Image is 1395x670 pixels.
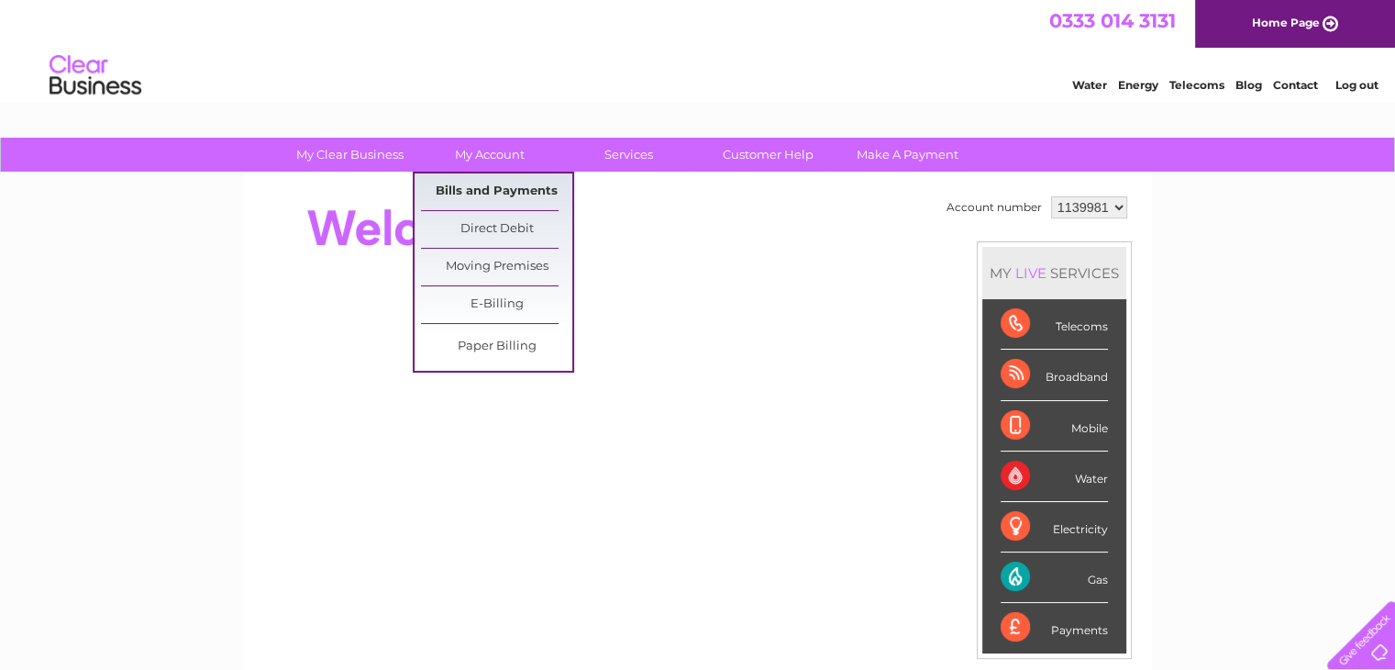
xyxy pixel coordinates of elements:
a: Contact [1273,78,1318,92]
a: Log out [1334,78,1378,92]
div: LIVE [1012,264,1050,282]
div: Telecoms [1001,299,1108,350]
a: E-Billing [421,286,572,323]
a: Energy [1118,78,1158,92]
a: Bills and Payments [421,173,572,210]
div: Broadband [1001,350,1108,400]
div: Water [1001,452,1108,502]
div: Payments [1001,603,1108,653]
div: Gas [1001,553,1108,603]
a: Water [1072,78,1107,92]
a: Telecoms [1169,78,1224,92]
div: MY SERVICES [982,247,1126,299]
a: Make A Payment [832,138,983,172]
a: Services [553,138,704,172]
a: My Account [414,138,565,172]
a: My Clear Business [274,138,426,172]
div: Clear Business is a trading name of Verastar Limited (registered in [GEOGRAPHIC_DATA] No. 3667643... [265,10,1132,89]
img: logo.png [49,48,142,104]
a: Blog [1235,78,1262,92]
a: Customer Help [692,138,844,172]
a: 0333 014 3131 [1049,9,1176,32]
a: Paper Billing [421,329,572,365]
div: Mobile [1001,401,1108,452]
td: Account number [942,192,1046,223]
div: Electricity [1001,502,1108,553]
a: Moving Premises [421,249,572,285]
a: Direct Debit [421,211,572,248]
